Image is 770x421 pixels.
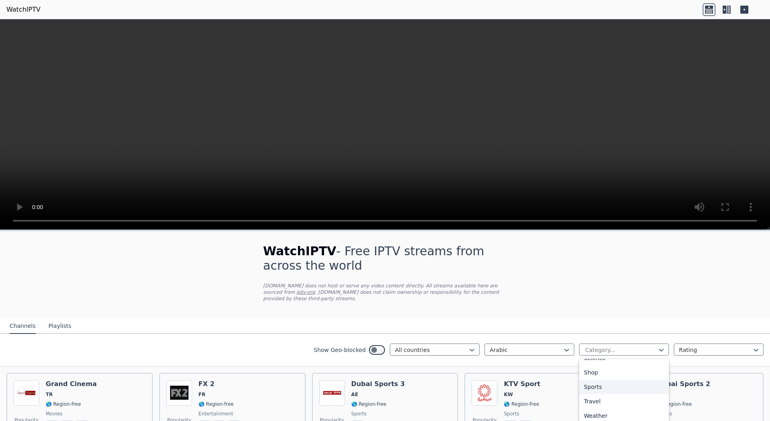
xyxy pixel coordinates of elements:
[579,380,669,394] div: Sports
[10,319,36,334] button: Channels
[657,380,710,388] h6: Dubai Sports 2
[166,380,192,406] img: FX 2
[351,401,387,407] span: 🌎 Region-free
[314,346,366,354] label: Show Geo-blocked
[579,394,669,409] div: Travel
[579,365,669,380] div: Shop
[199,401,234,407] span: 🌎 Region-free
[199,411,233,417] span: entertainment
[199,391,205,398] span: FR
[472,380,497,406] img: KTV Sport
[14,380,39,406] img: Grand Cinema
[46,380,97,388] h6: Grand Cinema
[199,380,242,388] h6: FX 2
[296,289,315,295] a: iptv-org
[46,391,53,398] span: TR
[504,401,539,407] span: 🌎 Region-free
[504,391,513,398] span: KW
[46,411,63,417] span: movies
[6,5,41,14] a: WatchIPTV
[504,380,540,388] h6: KTV Sport
[263,283,507,302] p: [DOMAIN_NAME] does not host or serve any video content directly. All streams available here are s...
[319,380,345,406] img: Dubai Sports 3
[263,244,507,273] h1: - Free IPTV streams from across the world
[351,411,367,417] span: sports
[351,391,358,398] span: AE
[504,411,519,417] span: sports
[49,319,71,334] button: Playlists
[657,401,692,407] span: 🌎 Region-free
[263,244,336,258] span: WatchIPTV
[351,380,405,388] h6: Dubai Sports 3
[46,401,81,407] span: 🌎 Region-free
